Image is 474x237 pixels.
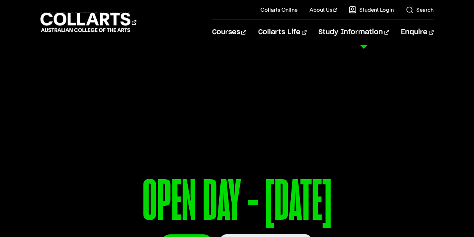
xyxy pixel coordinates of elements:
a: Study Information [318,20,389,45]
p: OPEN DAY - [DATE] [40,172,434,234]
a: Student Login [349,6,394,14]
a: Search [406,6,434,14]
a: Collarts Life [258,20,307,45]
a: Collarts Online [260,6,298,14]
div: Go to homepage [40,12,136,33]
a: Courses [212,20,246,45]
a: About Us [310,6,337,14]
a: Enquire [401,20,434,45]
